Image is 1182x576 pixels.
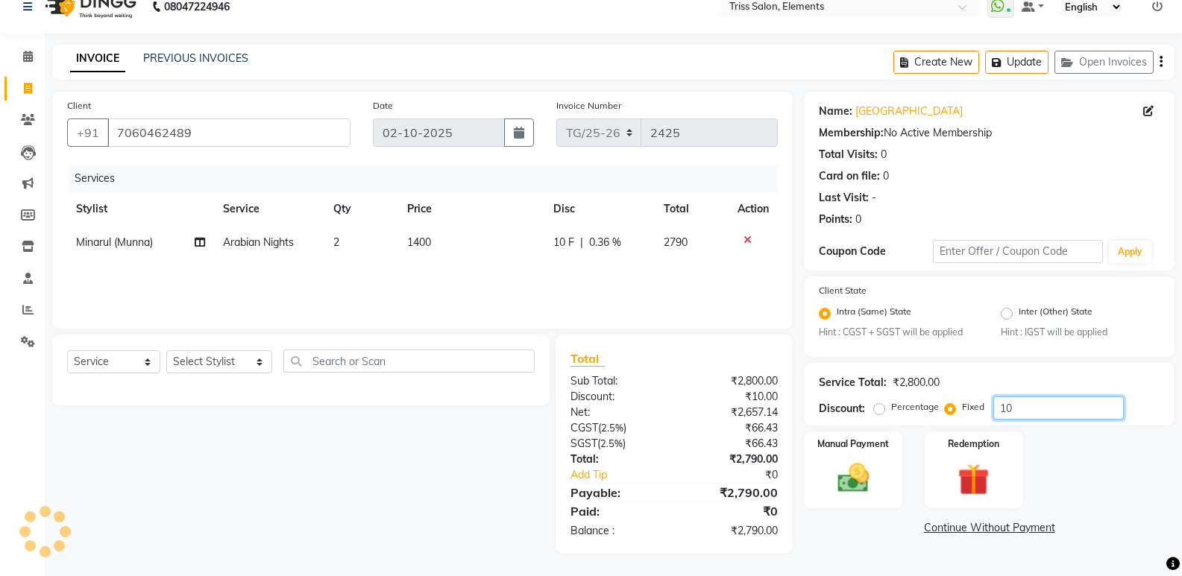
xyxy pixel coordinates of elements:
div: 0 [855,212,861,227]
a: Continue Without Payment [807,520,1172,536]
span: SGST [570,437,597,450]
div: Membership: [819,125,884,141]
input: Search by Name/Mobile/Email/Code [107,118,350,147]
label: Percentage [891,400,939,414]
div: Discount: [559,389,674,405]
div: ₹0 [694,467,789,483]
span: 2 [333,235,339,249]
span: | [580,235,583,250]
div: ₹2,790.00 [674,452,789,467]
th: Disc [544,192,655,226]
div: Last Visit: [819,190,869,206]
span: Arabian Nights [223,235,294,249]
span: 2.5% [601,422,623,434]
div: Name: [819,104,852,119]
th: Total [655,192,729,226]
a: INVOICE [70,45,125,72]
div: ₹66.43 [674,420,789,436]
span: 2790 [664,235,688,249]
div: ₹66.43 [674,436,789,452]
div: Balance : [559,523,674,539]
button: +91 [67,118,109,147]
span: Total [570,351,605,367]
input: Search or Scan [283,349,535,373]
div: Paid: [559,502,674,520]
div: ₹2,790.00 [674,484,789,501]
div: Card on file: [819,168,880,184]
th: Price [398,192,544,226]
span: 0.36 % [589,235,621,250]
div: 0 [881,147,887,162]
span: Minarul (Munna) [76,235,153,249]
input: Enter Offer / Coupon Code [933,240,1103,263]
div: ₹2,657.14 [674,405,789,420]
div: Service Total: [819,375,887,390]
div: Points: [819,212,852,227]
label: Inter (Other) State [1019,305,1093,323]
button: Create New [893,51,979,74]
th: Stylist [67,192,214,226]
th: Service [214,192,324,226]
small: Hint : CGST + SGST will be applied [819,326,978,339]
small: Hint : IGST will be applied [1001,326,1160,339]
button: Update [985,51,1049,74]
button: Open Invoices [1054,51,1154,74]
th: Action [729,192,778,226]
img: _gift.svg [948,460,999,499]
img: _cash.svg [828,460,879,496]
a: Add Tip [559,467,694,483]
label: Date [373,99,393,113]
div: Total Visits: [819,147,878,162]
span: 10 F [553,235,574,250]
div: Payable: [559,484,674,501]
div: Coupon Code [819,244,932,259]
label: Fixed [962,400,984,414]
div: ₹10.00 [674,389,789,405]
div: Services [69,165,789,192]
label: Invoice Number [556,99,621,113]
div: - [872,190,876,206]
div: Total: [559,452,674,467]
div: ₹0 [674,502,789,520]
div: No Active Membership [819,125,1160,141]
span: 2.5% [600,437,623,449]
div: ₹2,800.00 [674,373,789,389]
div: Net: [559,405,674,420]
th: Qty [324,192,398,226]
div: 0 [883,168,889,184]
span: CGST [570,421,598,434]
label: Manual Payment [817,437,889,451]
span: 1400 [407,235,431,249]
a: [GEOGRAPHIC_DATA] [855,104,963,119]
label: Redemption [948,437,999,451]
label: Intra (Same) State [837,305,911,323]
div: ₹2,800.00 [893,375,940,390]
label: Client State [819,284,867,297]
div: Sub Total: [559,373,674,389]
label: Client [67,99,91,113]
div: ( ) [559,420,674,436]
button: Apply [1109,241,1151,263]
div: ₹2,790.00 [674,523,789,539]
a: PREVIOUS INVOICES [143,51,248,65]
div: ( ) [559,436,674,452]
div: Discount: [819,401,865,417]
